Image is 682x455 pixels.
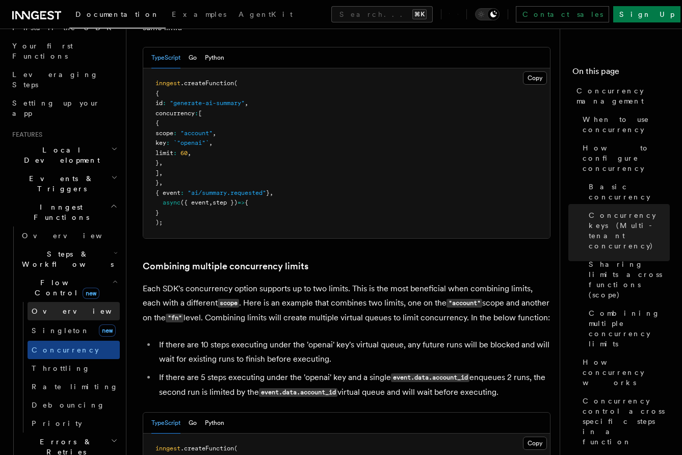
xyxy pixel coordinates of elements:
[180,445,234,452] span: .createFunction
[18,226,120,245] a: Overview
[151,413,180,434] button: TypeScript
[180,130,213,137] span: "account"
[173,130,177,137] span: :
[83,288,99,299] span: new
[189,47,197,68] button: Go
[572,65,670,82] h4: On this page
[8,94,120,122] a: Setting up your app
[331,6,433,22] button: Search...⌘K
[156,338,550,366] li: If there are 10 steps executing under the 'openai' key's virtual queue, any future runs will be b...
[159,169,163,176] span: ,
[523,437,547,450] button: Copy
[579,139,670,178] a: How to configure concurrency
[32,419,82,427] span: Priority
[232,3,299,28] a: AgentKit
[32,307,137,315] span: Overview
[28,320,120,341] a: Singletonnew
[159,179,163,186] span: ,
[234,80,238,87] span: (
[166,314,183,322] code: "fn"
[155,139,166,146] span: key
[188,189,266,196] span: "ai/summary.requested"
[32,326,90,335] span: Singleton
[155,90,159,97] span: {
[195,110,198,117] span: :
[155,99,163,107] span: id
[143,259,308,273] a: Combining multiple concurrency limits
[172,10,226,18] span: Examples
[589,182,670,202] span: Basic concurrency
[447,299,482,308] code: "account"
[589,210,670,251] span: Concurrency keys (Multi-tenant concurrency)
[579,110,670,139] a: When to use concurrency
[28,377,120,396] a: Rate limiting
[166,3,232,28] a: Examples
[589,308,670,349] span: Combining multiple concurrency limits
[32,401,105,409] span: Debouncing
[516,6,609,22] a: Contact sales
[613,6,680,22] a: Sign Up
[69,3,166,29] a: Documentation
[155,159,159,166] span: }
[28,341,120,359] a: Concurrency
[28,414,120,433] a: Priority
[22,232,127,240] span: Overview
[156,370,550,400] li: If there are 5 steps executing under the 'openai' key and a single enqueues 2 runs, the second ru...
[151,47,180,68] button: TypeScript
[245,99,248,107] span: ,
[8,169,120,198] button: Events & Triggers
[8,202,110,222] span: Inngest Functions
[189,413,197,434] button: Go
[523,71,547,85] button: Copy
[155,119,159,127] span: {
[18,245,120,273] button: Steps & Workflows
[180,149,188,157] span: 60
[173,139,209,146] span: `"openai"`
[585,178,670,206] a: Basic concurrency
[270,189,273,196] span: ,
[18,302,120,433] div: Flow Controlnew
[8,198,120,226] button: Inngest Functions
[572,82,670,110] a: Concurrency management
[209,199,213,206] span: ,
[75,10,160,18] span: Documentation
[155,110,195,117] span: concurrency
[475,8,500,20] button: Toggle dark mode
[213,130,216,137] span: ,
[585,255,670,304] a: Sharing limits across functions (scope)
[205,413,224,434] button: Python
[234,445,238,452] span: (
[163,199,180,206] span: async
[18,249,114,269] span: Steps & Workflows
[143,282,550,325] p: Each SDK's concurrency option supports up to two limits. This is the most beneficial when combini...
[155,169,159,176] span: ]
[8,141,120,169] button: Local Development
[259,388,337,397] code: event.data.account_id
[28,302,120,320] a: Overview
[12,70,98,89] span: Leveraging Steps
[579,353,670,392] a: How concurrency works
[32,383,118,391] span: Rate limiting
[8,145,111,165] span: Local Development
[579,392,670,451] a: Concurrency control across specific steps in a function
[18,273,120,302] button: Flow Controlnew
[28,396,120,414] a: Debouncing
[213,199,238,206] span: step })
[155,209,159,216] span: }
[198,110,202,117] span: [
[155,179,159,186] span: }
[576,86,670,106] span: Concurrency management
[8,173,111,194] span: Events & Triggers
[585,206,670,255] a: Concurrency keys (Multi-tenant concurrency)
[8,65,120,94] a: Leveraging Steps
[245,199,248,206] span: {
[205,47,224,68] button: Python
[173,149,177,157] span: :
[8,131,42,139] span: Features
[391,373,469,382] code: event.data.account_id
[155,80,180,87] span: inngest
[412,9,427,19] kbd: ⌘K
[18,277,112,298] span: Flow Control
[12,42,73,60] span: Your first Functions
[180,199,209,206] span: ({ event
